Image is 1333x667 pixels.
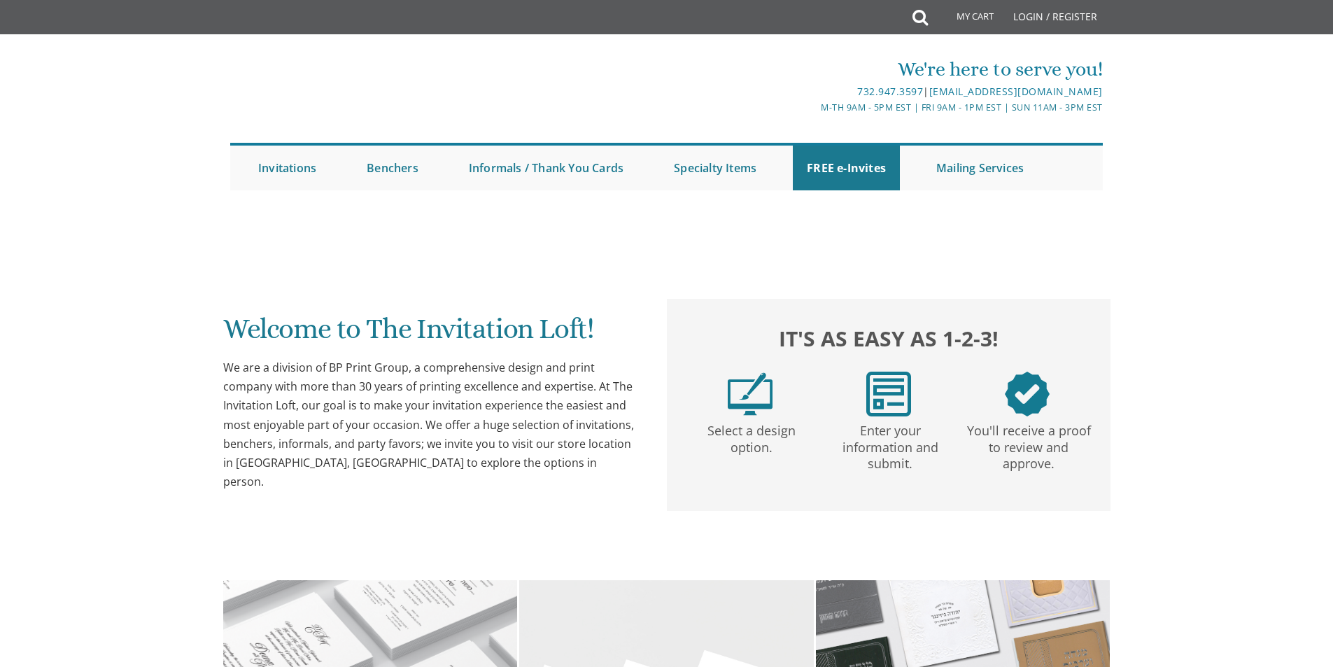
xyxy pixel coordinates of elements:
[866,372,911,416] img: step2.png
[660,146,770,190] a: Specialty Items
[922,146,1038,190] a: Mailing Services
[244,146,330,190] a: Invitations
[522,83,1103,100] div: |
[926,1,1003,36] a: My Cart
[857,85,923,98] a: 732.947.3597
[962,416,1095,472] p: You'll receive a proof to review and approve.
[728,372,773,416] img: step1.png
[685,416,818,456] p: Select a design option.
[824,416,957,472] p: Enter your information and submit.
[353,146,432,190] a: Benchers
[681,323,1096,354] h2: It's as easy as 1-2-3!
[793,146,900,190] a: FREE e-Invites
[522,100,1103,115] div: M-Th 9am - 5pm EST | Fri 9am - 1pm EST | Sun 11am - 3pm EST
[223,358,639,491] div: We are a division of BP Print Group, a comprehensive design and print company with more than 30 y...
[455,146,637,190] a: Informals / Thank You Cards
[223,314,639,355] h1: Welcome to The Invitation Loft!
[1005,372,1050,416] img: step3.png
[929,85,1103,98] a: [EMAIL_ADDRESS][DOMAIN_NAME]
[522,55,1103,83] div: We're here to serve you!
